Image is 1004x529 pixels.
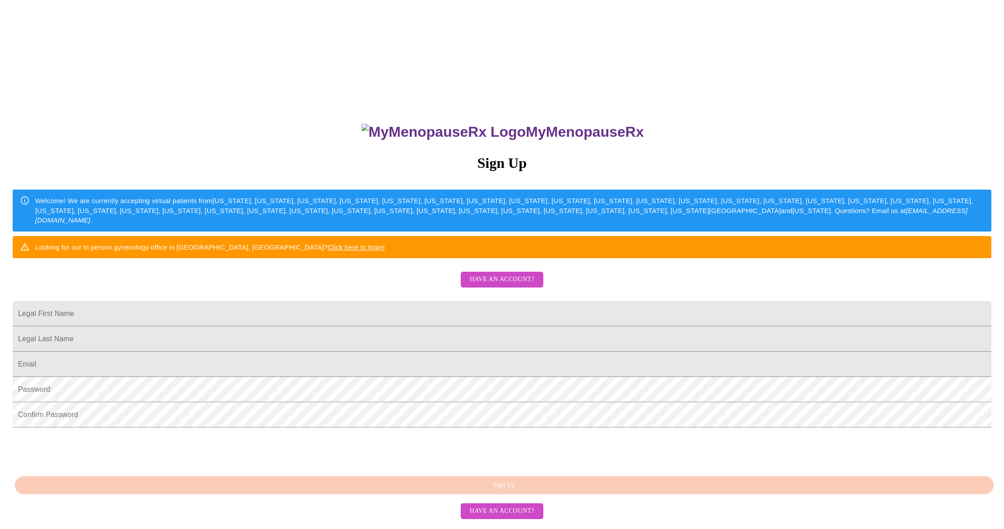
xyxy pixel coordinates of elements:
span: Have an account? [470,506,534,517]
h3: Sign Up [13,155,991,172]
h3: MyMenopauseRx [14,124,992,140]
div: Welcome! We are currently accepting virtual patients from [US_STATE], [US_STATE], [US_STATE], [US... [35,192,984,228]
span: Have an account? [470,274,534,285]
a: Click here to login! [328,243,385,251]
a: Have an account? [458,282,546,289]
img: MyMenopauseRx Logo [361,124,526,140]
a: Have an account? [458,506,546,514]
button: Have an account? [461,272,543,288]
button: Have an account? [461,503,543,519]
div: Looking for our in person gynecology office in [GEOGRAPHIC_DATA], [GEOGRAPHIC_DATA]? [35,239,385,255]
iframe: reCAPTCHA [13,432,150,467]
